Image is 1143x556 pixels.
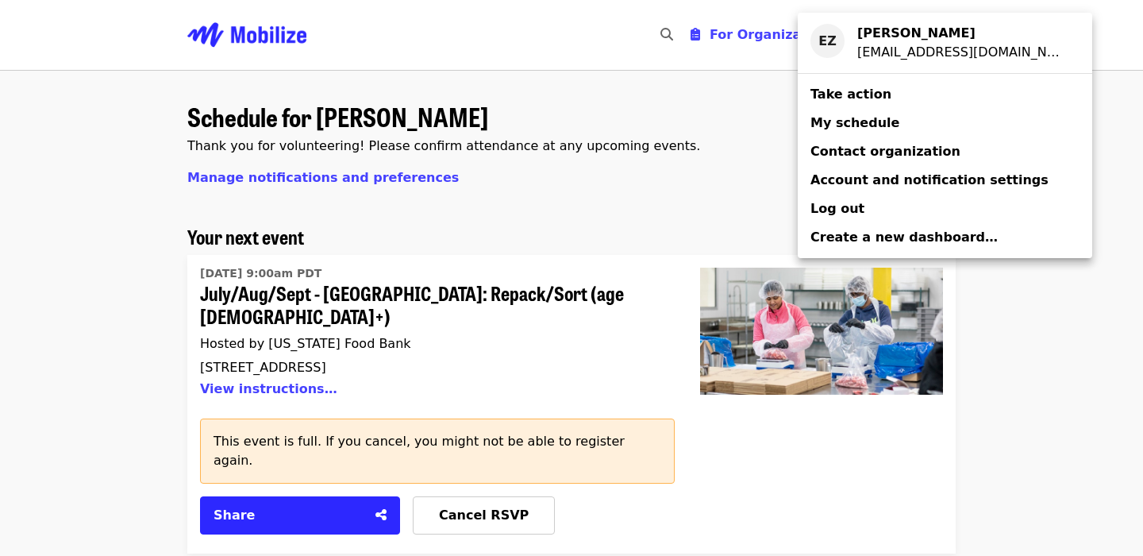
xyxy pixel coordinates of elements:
[798,80,1092,109] a: Take action
[798,166,1092,195] a: Account and notification settings
[798,223,1092,252] a: Create a new dashboard…
[857,25,976,41] strong: [PERSON_NAME]
[810,230,998,245] span: Create a new dashboard…
[810,201,864,216] span: Log out
[798,137,1092,166] a: Contact organization
[810,144,960,159] span: Contact organization
[810,87,891,102] span: Take action
[810,115,899,130] span: My schedule
[798,109,1092,137] a: My schedule
[857,43,1067,62] div: evanyz2008@gmail.com
[798,195,1092,223] a: Log out
[798,19,1092,67] a: EZ[PERSON_NAME][EMAIL_ADDRESS][DOMAIN_NAME]
[857,24,1067,43] div: Evan Zhang
[810,24,845,58] div: EZ
[810,172,1049,187] span: Account and notification settings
